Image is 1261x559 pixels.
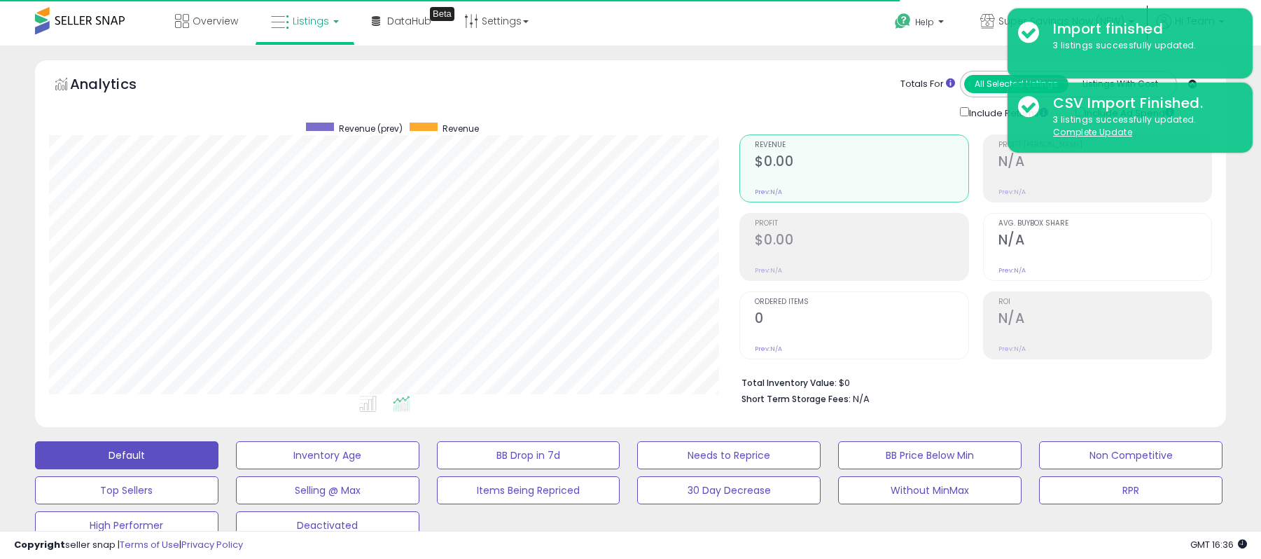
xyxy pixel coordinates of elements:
a: Terms of Use [120,538,179,551]
h5: Analytics [70,74,164,97]
button: Inventory Age [236,441,419,469]
i: Get Help [894,13,912,30]
button: Without MinMax [838,476,1022,504]
span: Super Savings Now (NEW) [998,14,1124,28]
button: Top Sellers [35,476,218,504]
div: Totals For [900,78,955,91]
div: Include Returns [949,104,1065,120]
span: Profit [PERSON_NAME] [998,142,1211,149]
div: 3 listings successfully updated. [1043,113,1242,139]
h2: $0.00 [755,232,968,251]
a: Help [884,2,958,46]
a: Privacy Policy [181,538,243,551]
button: BB Drop in 7d [437,441,620,469]
h2: N/A [998,310,1211,329]
button: Needs to Reprice [637,441,821,469]
span: Avg. Buybox Share [998,220,1211,228]
h2: N/A [998,232,1211,251]
div: seller snap | | [14,539,243,552]
button: Deactivated [236,511,419,539]
button: High Performer [35,511,218,539]
div: 3 listings successfully updated. [1043,39,1242,53]
strong: Copyright [14,538,65,551]
small: Prev: N/A [998,188,1026,196]
small: Prev: N/A [998,266,1026,275]
button: 30 Day Decrease [637,476,821,504]
span: N/A [853,392,870,406]
h2: 0 [755,310,968,329]
span: 2025-09-12 16:36 GMT [1190,538,1247,551]
div: CSV Import Finished. [1043,93,1242,113]
button: All Selected Listings [964,75,1068,93]
small: Prev: N/A [755,266,782,275]
button: RPR [1039,476,1222,504]
u: Complete Update [1053,126,1132,138]
span: ROI [998,298,1211,306]
span: Revenue (prev) [339,123,403,134]
b: Total Inventory Value: [741,377,837,389]
span: DataHub [387,14,431,28]
li: $0 [741,373,1201,390]
button: BB Price Below Min [838,441,1022,469]
small: Prev: N/A [755,188,782,196]
span: Help [915,16,934,28]
button: Default [35,441,218,469]
b: Short Term Storage Fees: [741,393,851,405]
small: Prev: N/A [998,345,1026,353]
div: Import finished [1043,19,1242,39]
span: Overview [193,14,238,28]
span: Revenue [443,123,479,134]
h2: $0.00 [755,153,968,172]
span: Ordered Items [755,298,968,306]
small: Prev: N/A [755,345,782,353]
button: Items Being Repriced [437,476,620,504]
span: Revenue [755,142,968,149]
div: Tooltip anchor [430,7,454,21]
h2: N/A [998,153,1211,172]
button: Selling @ Max [236,476,419,504]
span: Profit [755,220,968,228]
button: Non Competitive [1039,441,1222,469]
span: Listings [293,14,329,28]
